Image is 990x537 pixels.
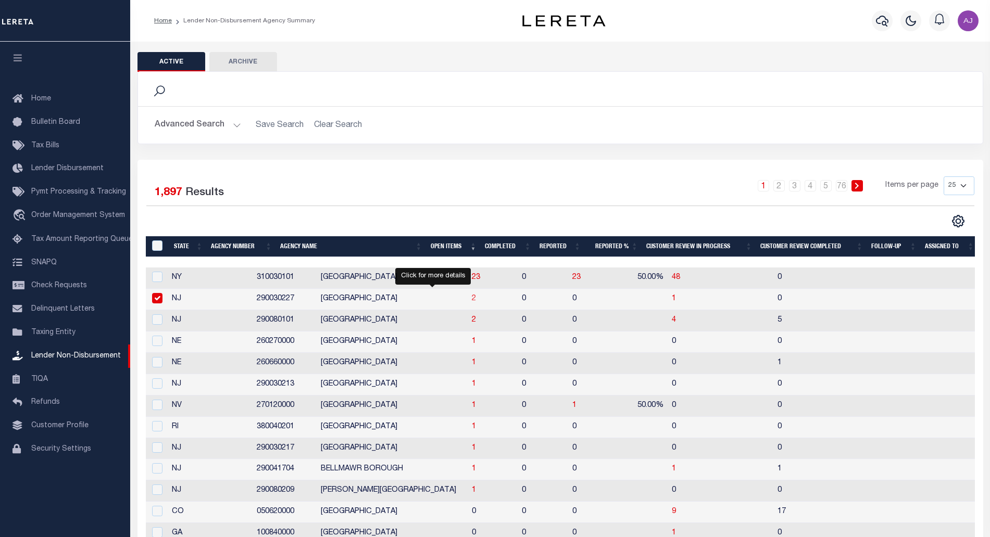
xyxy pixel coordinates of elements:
[568,374,615,395] td: 0
[672,508,676,515] a: 9
[253,395,317,417] td: 270120000
[31,95,51,103] span: Home
[31,422,89,429] span: Customer Profile
[317,459,468,480] td: BELLMAWR BOROUGH
[168,459,253,480] td: NJ
[773,267,876,289] td: 0
[518,353,568,374] td: 0
[773,374,876,395] td: 0
[615,267,668,289] td: 50.00%
[773,459,876,480] td: 1
[867,236,921,258] th: Follow-up: activate to sort column ascending
[756,236,867,258] th: Customer Review Completed: activate to sort column ascending
[31,212,125,219] span: Order Management System
[472,316,476,324] a: 2
[472,402,476,409] span: 1
[773,353,876,374] td: 1
[253,374,317,395] td: 290030213
[317,395,468,417] td: [GEOGRAPHIC_DATA]
[518,438,568,459] td: 0
[518,374,568,395] td: 0
[155,115,241,135] button: Advanced Search
[572,274,581,281] span: 23
[209,52,277,72] button: Archive
[472,338,476,345] a: 1
[137,52,205,72] button: Active
[568,438,615,459] td: 0
[253,289,317,310] td: 290030227
[276,236,426,258] th: Agency Name: activate to sort column ascending
[773,395,876,417] td: 0
[12,209,29,223] i: travel_explore
[668,353,773,374] td: 0
[518,310,568,331] td: 0
[773,331,876,353] td: 0
[31,259,57,266] span: SNAPQ
[820,180,832,191] a: 5
[253,417,317,438] td: 380040201
[773,502,876,523] td: 17
[668,438,773,459] td: 0
[773,310,876,331] td: 5
[31,305,95,313] span: Delinquent Letters
[472,444,476,452] a: 1
[317,289,468,310] td: [GEOGRAPHIC_DATA]
[672,316,676,324] span: 4
[253,267,317,289] td: 310030101
[146,236,170,258] th: MBACode
[672,295,676,302] a: 1
[31,352,121,360] span: Lender Non-Disbursement
[31,165,104,172] span: Lender Disbursement
[317,417,468,438] td: [GEOGRAPHIC_DATA]
[518,289,568,310] td: 0
[668,395,773,417] td: 0
[472,380,476,388] a: 1
[472,295,476,302] a: 2
[168,289,253,310] td: NJ
[518,331,568,353] td: 0
[773,480,876,502] td: 0
[253,480,317,502] td: 290080209
[317,267,468,289] td: [GEOGRAPHIC_DATA]
[518,459,568,480] td: 0
[253,459,317,480] td: 290041704
[522,15,606,27] img: logo-dark.svg
[572,402,577,409] a: 1
[468,502,518,523] td: 0
[168,374,253,395] td: NJ
[31,399,60,406] span: Refunds
[568,331,615,353] td: 0
[253,353,317,374] td: 260660000
[773,180,785,191] a: 2
[185,185,224,201] label: Results
[395,268,471,285] div: Click for more details
[317,353,468,374] td: [GEOGRAPHIC_DATA]
[472,274,480,281] span: 23
[317,310,468,331] td: [GEOGRAPHIC_DATA]
[317,502,468,523] td: [GEOGRAPHIC_DATA]
[568,480,615,502] td: 0
[472,359,476,366] a: 1
[518,480,568,502] td: 0
[568,353,615,374] td: 0
[472,487,476,494] a: 1
[773,417,876,438] td: 0
[170,236,207,258] th: State: activate to sort column ascending
[672,529,676,536] a: 1
[568,502,615,523] td: 0
[668,417,773,438] td: 0
[472,423,476,430] a: 1
[518,502,568,523] td: 0
[317,331,468,353] td: [GEOGRAPHIC_DATA]
[253,438,317,459] td: 290030217
[568,289,615,310] td: 0
[168,438,253,459] td: NJ
[672,274,680,281] a: 48
[253,502,317,523] td: 050620000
